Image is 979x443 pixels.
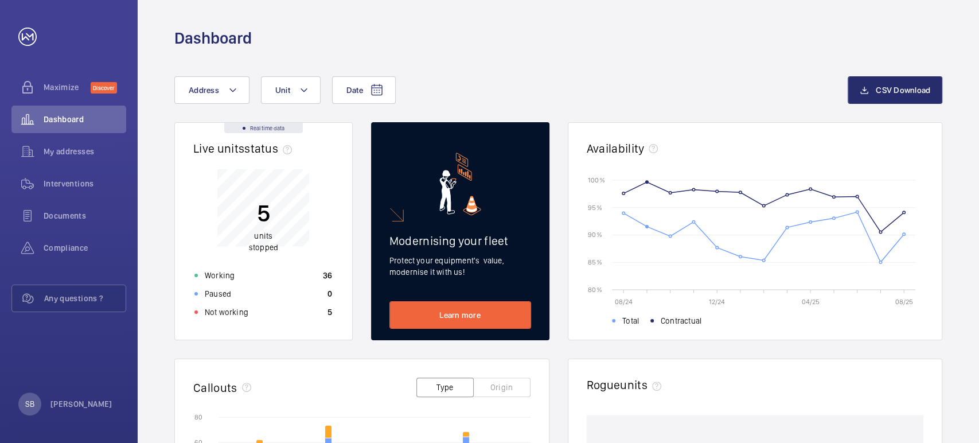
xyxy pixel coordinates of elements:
p: SB [25,398,34,410]
p: units [249,230,278,253]
span: Documents [44,210,126,222]
h2: Availability [587,141,645,156]
button: CSV Download [848,76,942,104]
p: 5 [249,199,278,227]
button: Address [174,76,249,104]
p: Paused [205,288,231,300]
text: 90 % [588,231,602,239]
span: units [620,378,666,392]
h2: Rogue [587,378,666,392]
p: 0 [327,288,332,300]
text: 04/25 [801,298,819,306]
button: Type [416,378,474,397]
span: Interventions [44,178,126,189]
span: Any questions ? [44,293,126,304]
h2: Callouts [193,380,237,395]
text: 08/25 [895,298,912,306]
p: 36 [323,270,333,281]
text: 95 % [588,203,602,211]
div: Real time data [224,123,303,133]
text: 100 % [588,176,605,184]
span: Dashboard [44,114,126,125]
text: 85 % [588,258,602,266]
span: Unit [275,86,290,95]
h2: Modernising your fleet [389,234,531,248]
h2: Live units [193,141,297,156]
button: Date [332,76,396,104]
p: Protect your equipment's value, modernise it with us! [389,255,531,278]
span: Discover [91,82,117,94]
button: Origin [473,378,531,397]
span: Compliance [44,242,126,254]
button: Unit [261,76,321,104]
img: marketing-card.svg [439,153,481,215]
span: Contractual [660,315,701,327]
text: 08/24 [614,298,632,306]
text: 80 [194,413,202,421]
span: Total [622,315,639,327]
p: Not working [205,306,248,318]
p: Working [205,270,235,281]
span: CSV Download [876,86,930,95]
text: 12/24 [709,298,725,306]
span: My addresses [44,146,126,157]
h1: Dashboard [174,28,252,49]
span: stopped [249,243,278,252]
p: [PERSON_NAME] [50,398,112,410]
span: status [244,141,297,156]
span: Date [346,86,363,95]
text: 80 % [588,285,602,293]
a: Learn more [389,301,531,329]
p: 5 [327,306,332,318]
span: Address [189,86,219,95]
span: Maximize [44,81,91,93]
